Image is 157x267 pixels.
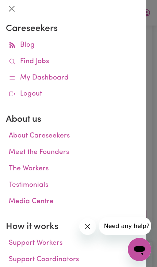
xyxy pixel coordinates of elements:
a: Media Centre [6,194,140,210]
a: Blog [6,37,140,54]
a: Find Jobs [6,54,140,70]
h2: How it works [6,221,140,232]
a: Support Workers [6,235,140,252]
a: About Careseekers [6,128,140,144]
h2: Careseekers [6,23,140,34]
a: My Dashboard [6,70,140,86]
iframe: 启动消息传送窗口的按钮 [128,238,151,261]
iframe: 来自公司的消息 [99,217,151,235]
a: Testimonials [6,177,140,194]
a: Logout [6,86,140,102]
h2: About us [6,114,140,125]
a: The Workers [6,161,140,177]
a: Meet the Founders [6,144,140,161]
iframe: 关闭消息 [79,218,96,235]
